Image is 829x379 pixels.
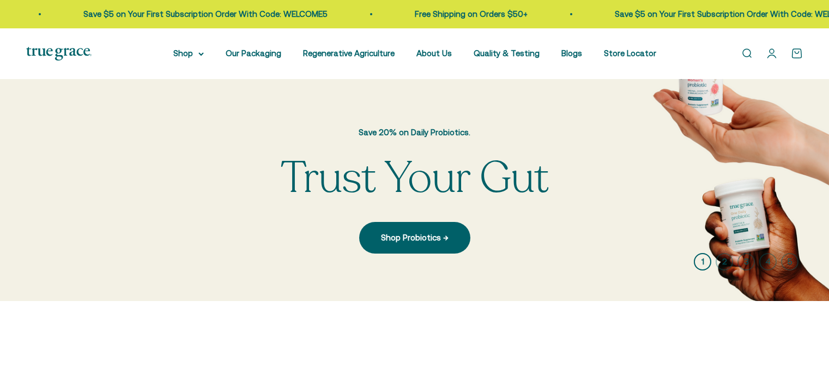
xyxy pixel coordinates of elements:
split-lines: Trust Your Gut [281,148,549,208]
p: Save $5 on Your First Subscription Order With Code: WELCOME5 [487,8,731,21]
a: Regenerative Agriculture [303,49,395,58]
a: About Us [416,49,452,58]
a: Free Shipping on Orders $50+ [287,9,400,19]
a: Store Locator [604,49,656,58]
a: Quality & Testing [474,49,540,58]
summary: Shop [173,47,204,60]
a: Blogs [561,49,582,58]
button: 5 [781,253,798,270]
a: Our Packaging [226,49,281,58]
button: 2 [716,253,733,270]
button: 4 [759,253,777,270]
p: Save 20% on Daily Probiotics. [281,126,549,139]
a: Shop Probiotics → [359,222,470,254]
button: 3 [737,253,755,270]
button: 1 [694,253,711,270]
